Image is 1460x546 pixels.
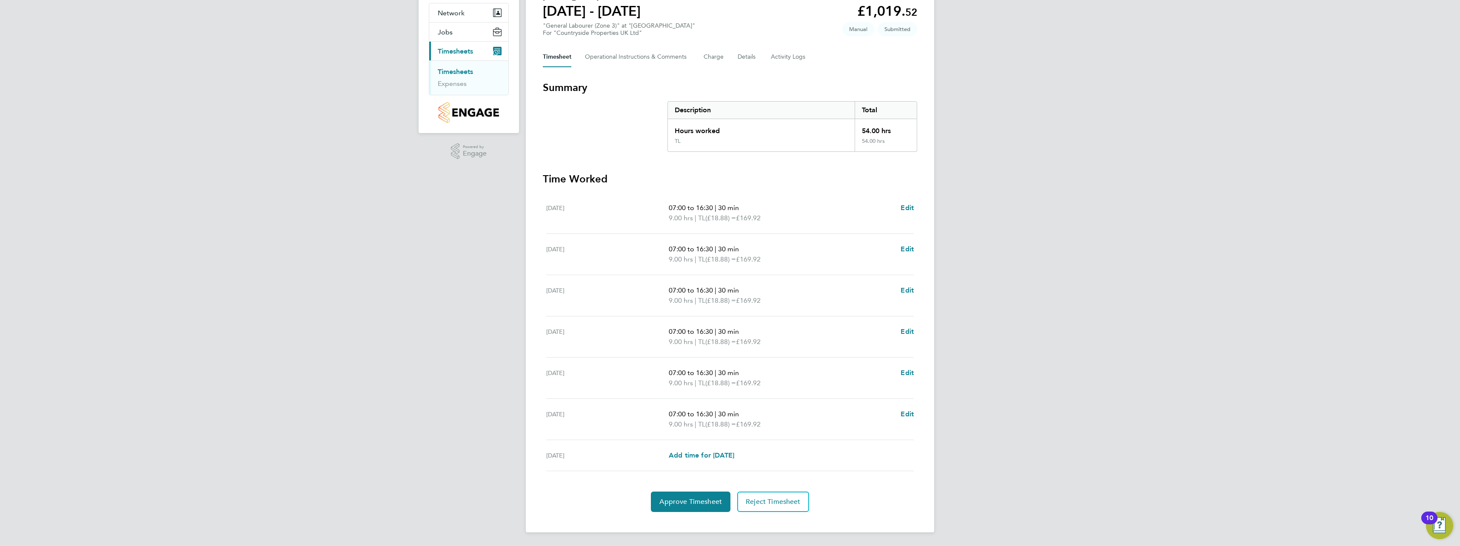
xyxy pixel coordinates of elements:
span: £169.92 [736,214,761,222]
div: 54.00 hrs [855,119,917,138]
span: £169.92 [736,420,761,428]
button: Open Resource Center, 10 new notifications [1426,512,1453,539]
span: 30 min [718,327,739,336]
div: [DATE] [546,409,669,429]
span: 9.00 hrs [669,420,693,428]
span: 30 min [718,245,739,253]
span: (£18.88) = [705,420,736,428]
span: 30 min [718,410,739,418]
span: 07:00 to 16:30 [669,204,713,212]
span: (£18.88) = [705,379,736,387]
a: Go to home page [429,102,509,123]
span: 52 [905,6,917,18]
div: [DATE] [546,450,669,461]
app-decimal: £1,019. [857,3,917,19]
span: Edit [901,245,914,253]
span: Edit [901,204,914,212]
span: 07:00 to 16:30 [669,286,713,294]
div: [DATE] [546,327,669,347]
span: | [695,338,696,346]
span: Approve Timesheet [659,498,722,506]
span: 07:00 to 16:30 [669,245,713,253]
span: Edit [901,327,914,336]
span: (£18.88) = [705,214,736,222]
span: Network [438,9,465,17]
span: Edit [901,369,914,377]
button: Jobs [429,23,508,41]
span: (£18.88) = [705,296,736,304]
div: For "Countryside Properties UK Ltd" [543,29,695,37]
span: Edit [901,410,914,418]
span: TL [698,419,705,429]
button: Approve Timesheet [651,492,730,512]
div: TL [675,138,681,145]
a: Add time for [DATE] [669,450,734,461]
span: Timesheets [438,47,473,55]
a: Edit [901,409,914,419]
span: 07:00 to 16:30 [669,410,713,418]
span: TL [698,213,705,223]
span: | [715,245,716,253]
span: Edit [901,286,914,294]
a: Powered byEngage [451,143,487,159]
span: | [715,204,716,212]
span: | [695,214,696,222]
div: Hours worked [668,119,855,138]
span: TL [698,254,705,264]
span: £169.92 [736,338,761,346]
span: £169.92 [736,255,761,263]
div: [DATE] [546,368,669,388]
div: [DATE] [546,285,669,306]
h3: Time Worked [543,172,917,186]
h1: [DATE] - [DATE] [543,3,641,20]
span: | [715,327,716,336]
span: 30 min [718,204,739,212]
div: Timesheets [429,60,508,95]
span: (£18.88) = [705,338,736,346]
span: 9.00 hrs [669,255,693,263]
a: Edit [901,285,914,296]
button: Timesheet [543,47,571,67]
span: Engage [463,150,487,157]
span: | [695,296,696,304]
span: 9.00 hrs [669,296,693,304]
h3: Summary [543,81,917,94]
span: 9.00 hrs [669,379,693,387]
span: Jobs [438,28,453,36]
span: 9.00 hrs [669,338,693,346]
span: Powered by [463,143,487,151]
span: Add time for [DATE] [669,451,734,459]
div: Description [668,102,855,119]
a: Edit [901,327,914,337]
button: Operational Instructions & Comments [585,47,690,67]
button: Details [738,47,757,67]
span: (£18.88) = [705,255,736,263]
span: This timesheet was manually created. [842,22,874,36]
span: | [715,369,716,377]
span: TL [698,378,705,388]
span: Reject Timesheet [746,498,801,506]
button: Reject Timesheet [737,492,809,512]
span: TL [698,296,705,306]
a: Edit [901,244,914,254]
img: countryside-properties-logo-retina.png [439,102,499,123]
span: 30 min [718,369,739,377]
div: "General Labourer (Zone 3)" at "[GEOGRAPHIC_DATA]" [543,22,695,37]
span: | [695,379,696,387]
span: | [695,420,696,428]
div: Summary [667,101,917,152]
span: 07:00 to 16:30 [669,369,713,377]
button: Charge [704,47,724,67]
span: | [715,410,716,418]
a: Timesheets [438,68,473,76]
div: 10 [1426,518,1433,529]
span: | [715,286,716,294]
span: 30 min [718,286,739,294]
button: Activity Logs [771,47,807,67]
div: [DATE] [546,203,669,223]
section: Timesheet [543,81,917,512]
span: | [695,255,696,263]
span: £169.92 [736,296,761,304]
button: Network [429,3,508,22]
a: Edit [901,368,914,378]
